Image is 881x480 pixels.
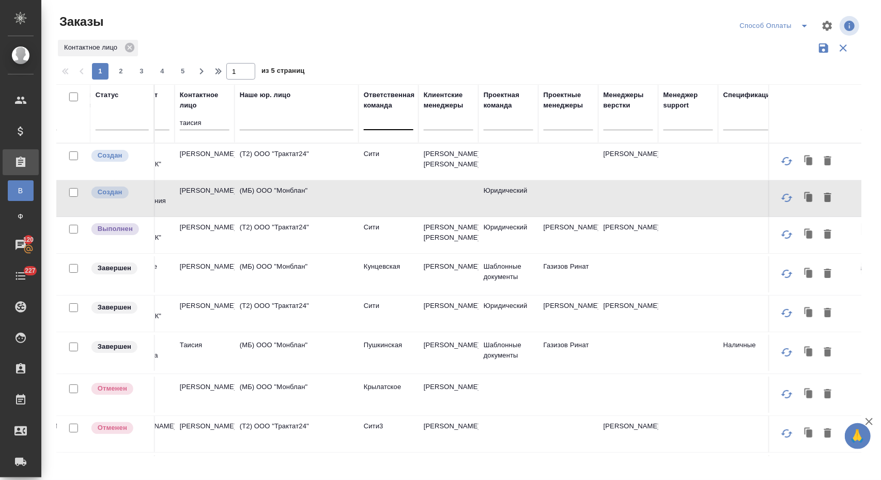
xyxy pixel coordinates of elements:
[113,66,129,76] span: 2
[419,335,478,371] td: [PERSON_NAME]
[819,384,837,404] button: Удалить
[133,63,150,80] button: 3
[175,63,191,80] button: 5
[57,13,103,30] span: Заказы
[538,296,598,332] td: [PERSON_NAME]
[175,144,235,180] td: [PERSON_NAME]
[840,16,861,36] span: Посмотреть информацию
[538,335,598,371] td: Газизов Ринат
[799,151,819,171] button: Клонировать
[90,421,149,435] div: Выставляет КМ после отмены со стороны клиента. Если уже после запуска – КМ пишет ПМу про отмену, ...
[544,90,593,111] div: Проектные менеджеры
[424,90,473,111] div: Клиентские менеджеры
[478,256,538,292] td: Шаблонные документы
[175,66,191,76] span: 5
[799,303,819,323] button: Клонировать
[775,261,799,286] button: Обновить
[240,90,291,100] div: Наше юр. лицо
[775,222,799,247] button: Обновить
[113,63,129,80] button: 2
[98,423,127,433] p: Отменен
[175,296,235,332] td: [PERSON_NAME]
[849,425,867,447] span: 🙏
[98,383,127,394] p: Отменен
[261,65,305,80] span: из 5 страниц
[98,302,131,313] p: Завершен
[419,144,478,180] td: [PERSON_NAME], [PERSON_NAME]
[235,256,359,292] td: (МБ) ООО "Монблан"
[13,211,28,222] span: Ф
[175,377,235,413] td: [PERSON_NAME]
[478,335,538,371] td: Шаблонные документы
[64,42,121,53] p: Контактное лицо
[175,335,235,371] td: Таисия
[235,144,359,180] td: (Т2) ООО "Трактат24"
[775,382,799,407] button: Обновить
[359,296,419,332] td: Сити
[98,187,122,197] p: Создан
[604,222,653,233] p: [PERSON_NAME]
[359,335,419,371] td: Пушкинская
[8,180,34,201] a: В
[13,185,28,196] span: В
[90,301,149,315] div: Выставляет КМ при направлении счета или после выполнения всех работ/сдачи заказа клиенту. Окончат...
[799,384,819,404] button: Клонировать
[819,343,837,362] button: Удалить
[799,264,819,284] button: Клонировать
[235,180,359,216] td: (МБ) ООО "Монблан"
[478,180,538,216] td: Юридический
[845,423,871,449] button: 🙏
[19,266,42,276] span: 227
[799,225,819,244] button: Клонировать
[235,296,359,332] td: (Т2) ООО "Трактат24"
[235,335,359,371] td: (МБ) ООО "Монблан"
[663,90,713,111] div: Менеджер support
[98,150,122,161] p: Создан
[419,416,478,452] td: [PERSON_NAME]
[478,296,538,332] td: Юридический
[833,38,853,58] button: Сбросить фильтры
[799,424,819,443] button: Клонировать
[799,343,819,362] button: Клонировать
[484,90,533,111] div: Проектная команда
[478,217,538,253] td: Юридический
[175,256,235,292] td: [PERSON_NAME]
[235,217,359,253] td: (Т2) ООО "Трактат24"
[799,188,819,208] button: Клонировать
[359,217,419,253] td: Сити
[819,151,837,171] button: Удалить
[359,416,419,452] td: Сити3
[364,90,415,111] div: Ответственная команда
[815,13,840,38] span: Настроить таблицу
[419,217,478,253] td: [PERSON_NAME], [PERSON_NAME]
[175,180,235,216] td: [PERSON_NAME]
[775,185,799,210] button: Обновить
[775,421,799,446] button: Обновить
[235,416,359,452] td: (Т2) ООО "Трактат24"
[90,149,149,163] div: Выставляется автоматически при создании заказа
[98,224,133,234] p: Выполнен
[98,263,131,273] p: Завершен
[359,256,419,292] td: Кунцевская
[775,301,799,326] button: Обновить
[154,63,171,80] button: 4
[723,90,775,100] div: Спецификация
[419,256,478,292] td: [PERSON_NAME]
[775,149,799,174] button: Обновить
[154,66,171,76] span: 4
[133,66,150,76] span: 3
[96,90,119,100] div: Статус
[718,335,778,371] td: Наличные
[120,421,169,442] p: [PERSON_NAME] ИП
[90,261,149,275] div: Выставляет КМ при направлении счета или после выполнения всех работ/сдачи заказа клиенту. Окончат...
[419,296,478,332] td: [PERSON_NAME]
[175,217,235,253] td: [PERSON_NAME]
[3,232,39,258] a: 120
[359,377,419,413] td: Крылатское
[819,264,837,284] button: Удалить
[819,303,837,323] button: Удалить
[819,424,837,443] button: Удалить
[175,416,235,452] td: [PERSON_NAME]
[604,90,653,111] div: Менеджеры верстки
[180,90,229,111] div: Контактное лицо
